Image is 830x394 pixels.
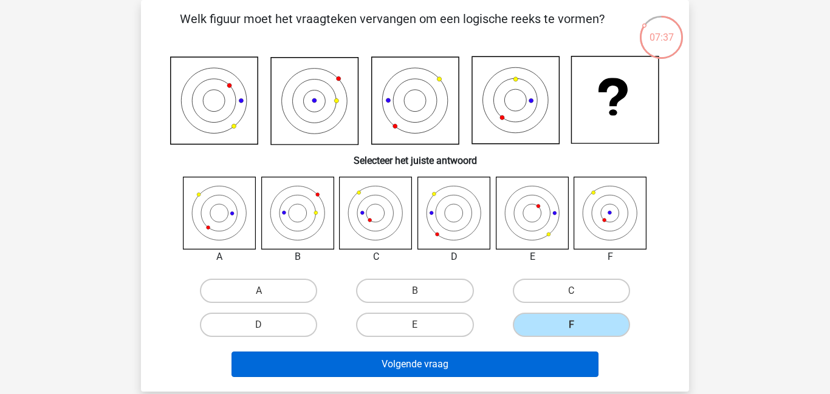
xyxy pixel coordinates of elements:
button: Volgende vraag [232,352,599,377]
div: B [252,250,344,264]
div: F [564,250,656,264]
div: 07:37 [639,15,684,45]
div: D [408,250,500,264]
div: A [174,250,266,264]
label: A [200,279,317,303]
p: Welk figuur moet het vraagteken vervangen om een logische reeks te vormen? [160,10,624,46]
label: B [356,279,473,303]
label: C [513,279,630,303]
h6: Selecteer het juiste antwoord [160,145,670,166]
label: F [513,313,630,337]
label: E [356,313,473,337]
div: C [330,250,422,264]
div: E [487,250,578,264]
label: D [200,313,317,337]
